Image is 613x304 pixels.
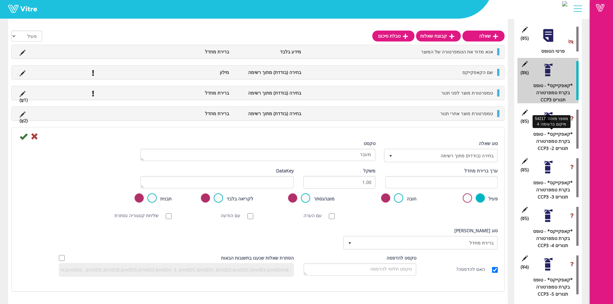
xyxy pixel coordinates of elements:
li: בחירה (בודדת) מתוך רשימה [232,69,304,76]
span: (5 ) [521,118,529,125]
span: טמפרטורת מוצר אחרי תנור [440,110,493,116]
label: תבנית [160,195,172,202]
div: *קאפקייקס* - טופס בקרת טמפרטורה תנורים CCP3 -4 [522,228,579,249]
input: Hide question based on answer [59,255,65,261]
span: אנא מדוד את הטמפרטורה של המוצר [421,49,493,55]
a: טבלת סיכום [372,31,414,41]
li: (2 ) [16,117,31,124]
input: עם הודעה [247,213,253,219]
label: פעיל [488,195,498,202]
label: חובה [407,195,416,202]
label: לקריאה בלבד [227,195,253,202]
img: 63bc81e7-6da2-4be9-a766-b6d34d0145b3.png [562,1,567,6]
label: עם הודעה [221,212,247,219]
span: טמפרטורת מוצר לפני תנור [441,90,493,96]
div: *קאפקייקס* - טופס בקרת טמפרטורה תנורים CCP3 -5 [522,276,579,298]
textarea: מעבר [140,149,376,161]
label: עם הערה [303,212,328,219]
li: ברירת מחדל [160,110,232,117]
span: שם הקאפקייקס [462,69,493,75]
li: מילון [160,69,232,76]
li: ברירת מחדל [160,89,232,97]
label: מוצג/נסתר [314,195,335,202]
input: האם להדפסה? [492,267,498,273]
label: האם להדפסה? [456,266,491,273]
input: עם הערה [329,213,335,219]
label: סוג שאלה [479,140,498,147]
div: *קאפקייקס* - טופס בקרת טמפרטורה תנורים CCP3 [522,82,579,103]
label: ערך ברירת מחדל [464,167,498,174]
span: (5 ) [521,166,529,173]
li: בחירה (בודדת) מתוך רשימה [232,89,304,97]
span: select [385,150,396,161]
div: פרטי הטופס [522,48,579,55]
li: בחירה (בודדת) מתוך רשימה [232,110,304,117]
a: שאלה [462,31,505,41]
label: טקסט [364,140,376,147]
label: סוג [PERSON_NAME] [454,227,498,234]
li: מידע בלבד [232,48,304,55]
span: (6 ) [521,69,529,76]
label: משקל [363,167,376,174]
label: שליחת קטגוריה נסתרת [115,212,165,219]
div: מספר מזהה: 54217 מיקום ברשימה: 4 [533,115,571,128]
a: קבוצת שאלות [416,31,461,41]
label: DataKey [276,167,294,174]
div: *קאפקייקס* - טופס בקרת טמפרטורה תנורים CCP3 -2 [522,131,579,152]
li: ברירת מחדל [160,48,232,55]
span: (5 ) [521,215,529,222]
label: הסתרת שאלות שנענו בתשובות הבאות [221,254,294,262]
span: (4 ) [521,263,529,271]
span: בחירה (בודדת) מתוך רשימה [396,150,497,161]
span: ברירת מחדל [355,237,497,248]
input: שליחת קטגוריה נסתרת [166,213,172,219]
div: *קאפקייקס* - טופס בקרת טמפרטורה תנורים CCP3 -3 [522,179,579,200]
li: (1 ) [16,97,31,104]
label: טקסט להדפסה [386,254,416,262]
span: select [344,237,356,248]
span: (5 ) [521,35,529,42]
